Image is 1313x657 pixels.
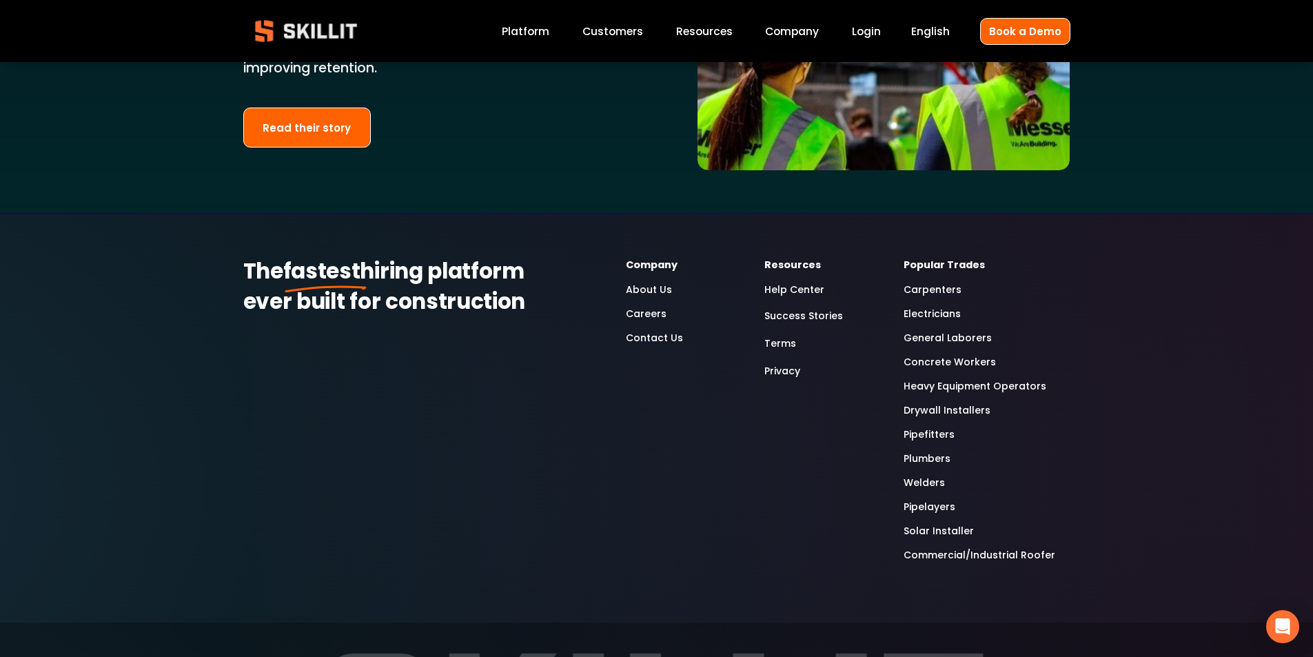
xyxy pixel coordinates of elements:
[676,23,733,39] span: Resources
[904,403,990,418] a: Drywall Installers
[911,22,950,41] div: language picker
[904,475,945,491] a: Welders
[626,330,683,346] a: Contact Us
[764,334,796,353] a: Terms
[904,282,961,298] a: Carpenters
[582,22,643,41] a: Customers
[626,306,666,322] a: Careers
[243,254,529,322] strong: hiring platform ever built for construction
[852,22,881,41] a: Login
[911,23,950,39] span: English
[764,282,824,298] a: Help Center
[502,22,549,41] a: Platform
[904,427,955,443] a: Pipefitters
[764,307,843,325] a: Success Stories
[765,22,819,41] a: Company
[764,257,821,274] strong: Resources
[243,10,369,52] img: Skillit
[904,451,950,467] a: Plumbers
[904,257,985,274] strong: Popular Trades
[904,499,955,515] a: Pipelayers
[904,354,996,370] a: Concrete Workers
[904,330,992,346] a: General Laborers
[904,547,1055,563] a: Commercial/Industrial Roofer
[243,108,371,148] a: Read their story
[360,37,433,56] a: carpenters
[904,306,961,322] a: Electricians
[626,282,672,298] a: About Us
[283,254,360,292] strong: fastest
[904,523,974,539] a: Solar Installer
[764,362,800,381] a: Privacy
[626,257,678,274] strong: Company
[980,18,1070,45] a: Book a Demo
[1266,610,1299,643] div: Open Intercom Messenger
[676,22,733,41] a: folder dropdown
[904,378,1046,394] a: Heavy Equipment Operators
[243,254,283,292] strong: The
